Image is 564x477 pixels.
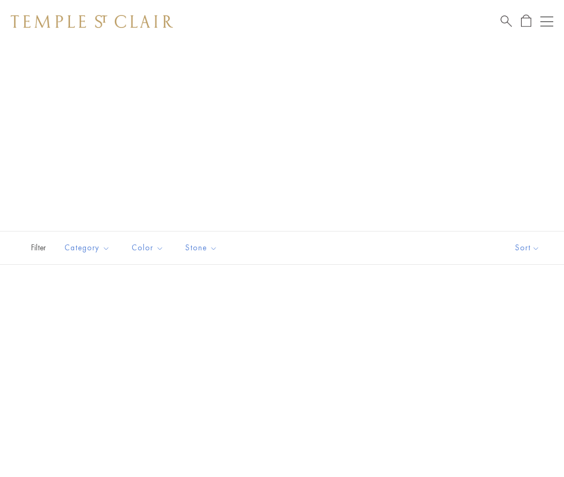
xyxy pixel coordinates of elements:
[180,241,226,255] span: Stone
[59,241,118,255] span: Category
[177,236,226,260] button: Stone
[124,236,172,260] button: Color
[501,15,512,28] a: Search
[11,15,173,28] img: Temple St. Clair
[540,15,553,28] button: Open navigation
[126,241,172,255] span: Color
[491,232,564,264] button: Show sort by
[521,15,531,28] a: Open Shopping Bag
[56,236,118,260] button: Category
